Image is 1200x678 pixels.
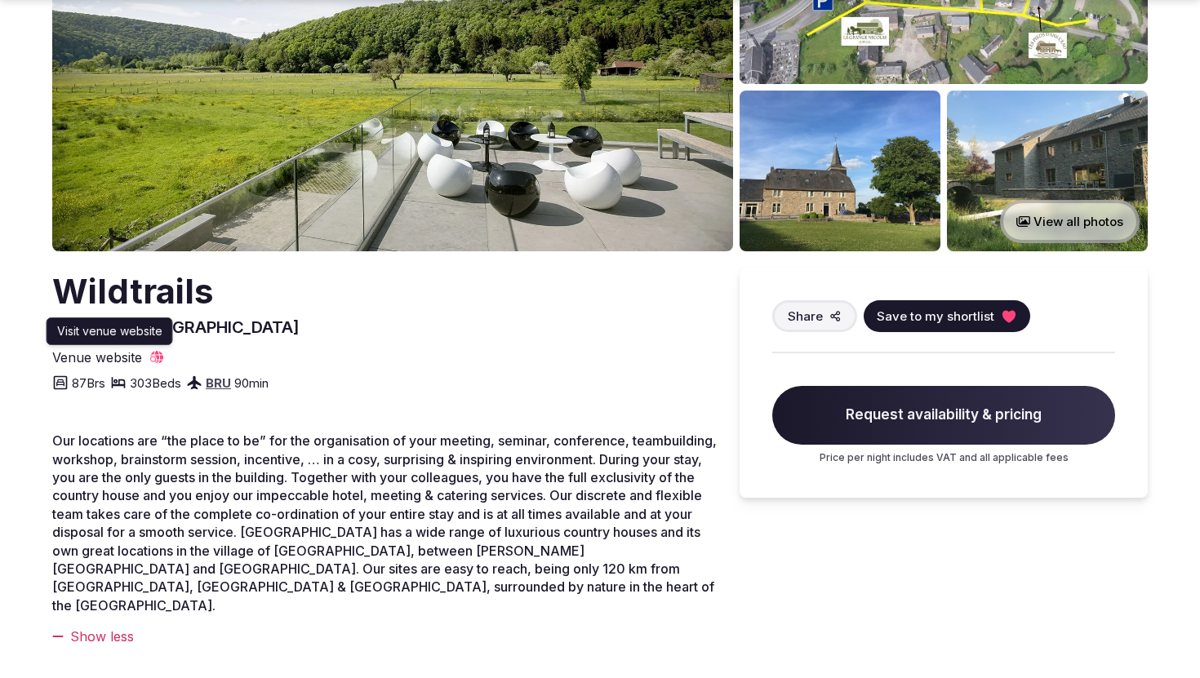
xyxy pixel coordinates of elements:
a: BRU [206,375,231,391]
p: Visit venue website [57,323,162,339]
img: Venue gallery photo [947,91,1148,251]
span: Save to my shortlist [877,308,994,325]
span: Rendeux, [GEOGRAPHIC_DATA] [52,317,300,337]
button: View all photos [1000,200,1140,243]
span: Venue website [52,348,142,366]
div: Show less [52,627,720,645]
span: 303 Beds [130,374,181,392]
span: Our locations are “the place to be” for the organisation of your meeting, seminar, conference, te... [52,432,717,614]
span: Request availability & pricing [772,386,1115,445]
a: Venue website [52,348,165,366]
button: Save to my shortlist [864,300,1030,332]
button: Share [772,300,857,332]
p: Price per night includes VAT and all applicable fees [772,451,1115,465]
img: Venue gallery photo [740,91,940,251]
h2: Wildtrails [52,268,300,316]
span: 87 Brs [72,374,105,392]
span: 90 min [234,374,269,392]
span: Share [788,308,823,325]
